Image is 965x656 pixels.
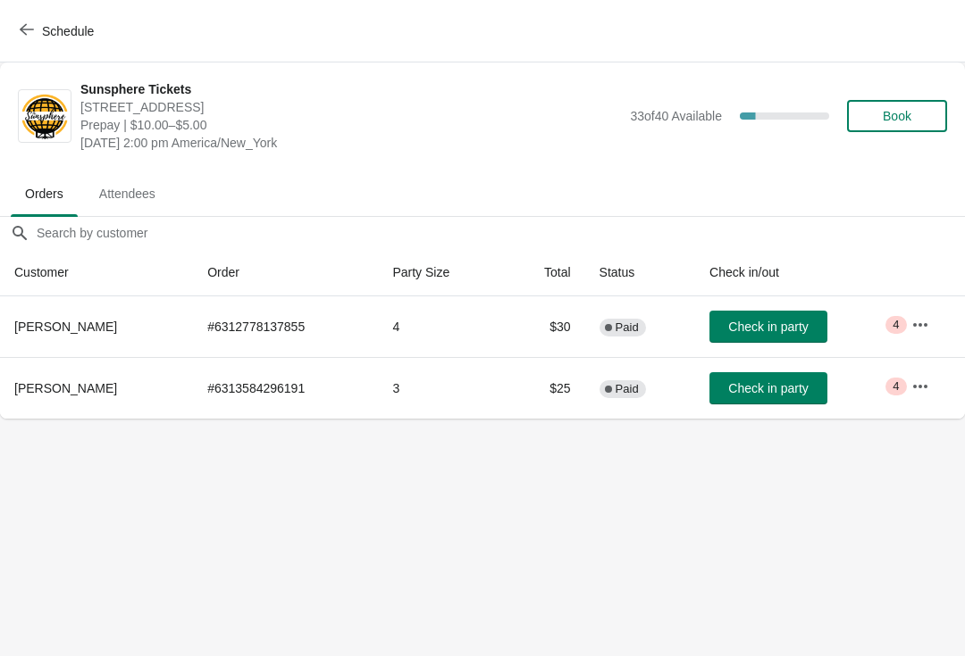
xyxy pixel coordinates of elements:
button: Check in party [709,372,827,404]
span: [DATE] 2:00 pm America/New_York [80,134,621,152]
button: Check in party [709,311,827,343]
span: [PERSON_NAME] [14,381,117,395]
td: 3 [378,357,504,419]
span: Paid [616,320,639,335]
span: Prepay | $10.00–$5.00 [80,116,621,134]
button: Schedule [9,15,108,47]
img: Sunsphere Tickets [19,92,71,141]
span: Schedule [42,24,94,38]
button: Book [847,100,947,132]
th: Party Size [378,249,504,296]
span: [PERSON_NAME] [14,320,117,334]
span: Orders [11,178,78,210]
td: $25 [504,357,584,419]
th: Total [504,249,584,296]
span: Attendees [85,178,170,210]
span: 4 [893,318,899,332]
th: Status [585,249,695,296]
span: 33 of 40 Available [630,109,722,123]
td: $30 [504,296,584,357]
span: Check in party [728,320,808,334]
th: Check in/out [695,249,897,296]
td: # 6313584296191 [193,357,378,419]
span: Sunsphere Tickets [80,80,621,98]
th: Order [193,249,378,296]
span: Book [883,109,911,123]
input: Search by customer [36,217,965,249]
span: Paid [616,382,639,396]
span: [STREET_ADDRESS] [80,98,621,116]
span: Check in party [728,381,808,395]
span: 4 [893,379,899,394]
td: # 6312778137855 [193,296,378,357]
td: 4 [378,296,504,357]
